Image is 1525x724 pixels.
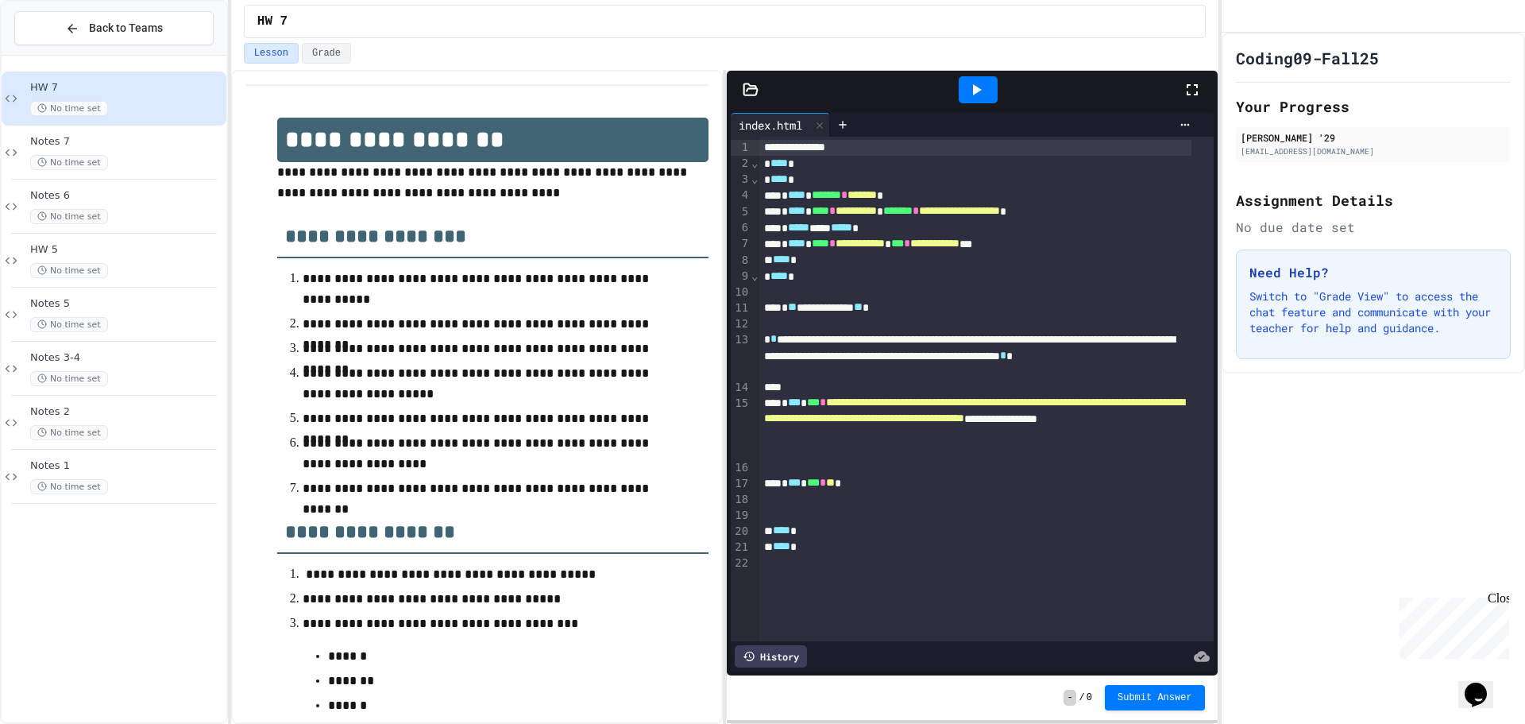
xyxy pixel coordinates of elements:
[731,156,751,172] div: 2
[30,263,108,278] span: No time set
[1393,591,1509,659] iframe: chat widget
[731,460,751,476] div: 16
[731,172,751,188] div: 3
[1236,95,1511,118] h2: Your Progress
[30,317,108,332] span: No time set
[731,253,751,269] div: 8
[1249,263,1497,282] h3: Need Help?
[1087,691,1092,704] span: 0
[1118,691,1192,704] span: Submit Answer
[731,396,751,460] div: 15
[30,135,223,149] span: Notes 7
[14,11,214,45] button: Back to Teams
[30,209,108,224] span: No time set
[89,20,163,37] span: Back to Teams
[302,43,351,64] button: Grade
[30,425,108,440] span: No time set
[1079,691,1085,704] span: /
[1064,690,1075,706] span: -
[30,371,108,386] span: No time set
[1236,189,1511,211] h2: Assignment Details
[1236,47,1379,69] h1: Coding09-Fall25
[1249,288,1497,336] p: Switch to "Grade View" to access the chat feature and communicate with your teacher for help and ...
[751,172,759,185] span: Fold line
[30,155,108,170] span: No time set
[731,508,751,524] div: 19
[30,81,223,95] span: HW 7
[30,405,223,419] span: Notes 2
[731,269,751,285] div: 9
[731,113,830,137] div: index.html
[257,12,288,31] span: HW 7
[30,351,223,365] span: Notes 3-4
[731,380,751,396] div: 14
[30,479,108,494] span: No time set
[30,243,223,257] span: HW 5
[731,540,751,556] div: 21
[751,157,759,169] span: Fold line
[731,300,751,316] div: 11
[731,332,751,380] div: 13
[1458,660,1509,708] iframe: chat widget
[731,524,751,540] div: 20
[731,285,751,300] div: 10
[751,269,759,282] span: Fold line
[731,476,751,492] div: 17
[731,556,751,571] div: 22
[731,204,751,220] div: 5
[1236,218,1511,237] div: No due date set
[731,316,751,332] div: 12
[731,117,810,134] div: index.html
[731,236,751,252] div: 7
[731,492,751,508] div: 18
[1105,685,1205,710] button: Submit Answer
[1241,145,1506,157] div: [EMAIL_ADDRESS][DOMAIN_NAME]
[731,188,751,203] div: 4
[244,43,299,64] button: Lesson
[30,297,223,311] span: Notes 5
[731,220,751,236] div: 6
[30,459,223,473] span: Notes 1
[6,6,110,101] div: Chat with us now!Close
[735,645,807,668] div: History
[1241,130,1506,145] div: [PERSON_NAME] '29
[30,101,108,116] span: No time set
[30,189,223,203] span: Notes 6
[731,140,751,156] div: 1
